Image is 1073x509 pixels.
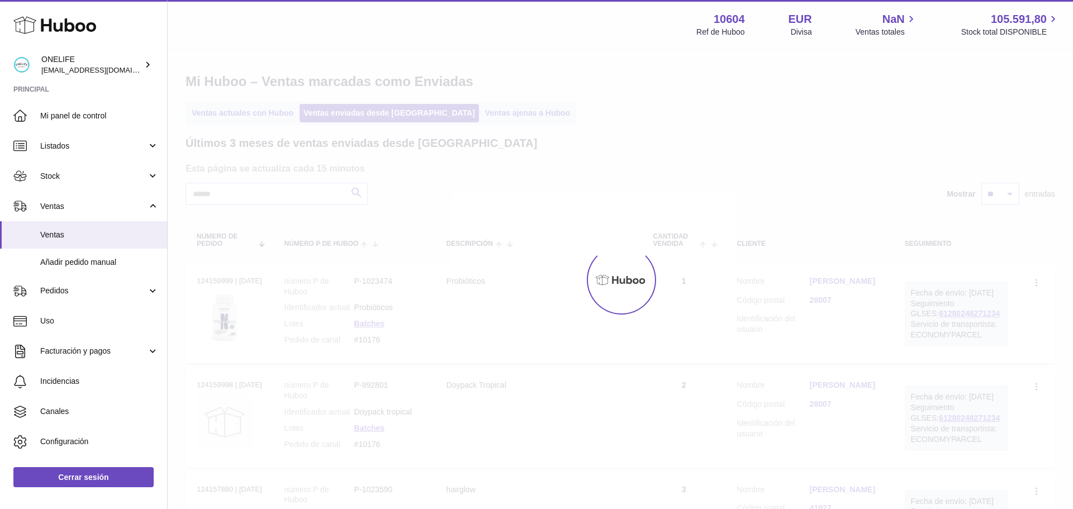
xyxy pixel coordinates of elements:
[882,12,905,27] span: NaN
[40,141,147,151] span: Listados
[40,201,147,212] span: Ventas
[40,406,159,417] span: Canales
[991,12,1047,27] span: 105.591,80
[856,12,918,37] a: NaN Ventas totales
[40,316,159,326] span: Uso
[961,12,1060,37] a: 105.591,80 Stock total DISPONIBLE
[789,12,812,27] strong: EUR
[40,376,159,387] span: Incidencias
[40,257,159,268] span: Añadir pedido manual
[13,56,30,73] img: internalAdmin-10604@internal.huboo.com
[696,27,744,37] div: Ref de Huboo
[40,230,159,240] span: Ventas
[41,65,164,74] span: [EMAIL_ADDRESS][DOMAIN_NAME]
[40,171,147,182] span: Stock
[40,286,147,296] span: Pedidos
[856,27,918,37] span: Ventas totales
[40,436,159,447] span: Configuración
[791,27,812,37] div: Divisa
[13,467,154,487] a: Cerrar sesión
[41,54,142,75] div: ONELIFE
[714,12,745,27] strong: 10604
[961,27,1060,37] span: Stock total DISPONIBLE
[40,111,159,121] span: Mi panel de control
[40,346,147,356] span: Facturación y pagos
